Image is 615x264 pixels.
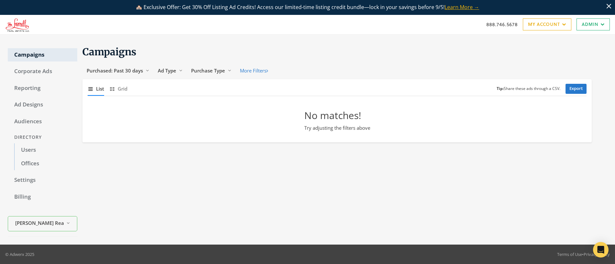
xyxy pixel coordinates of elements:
small: Share these ads through a CSV. [497,86,560,92]
a: Campaigns [8,48,77,62]
a: My Account [523,18,571,30]
a: Privacy Policy [584,251,610,257]
span: Grid [118,85,127,93]
button: More Filters [236,65,272,77]
span: Campaigns [82,46,136,58]
h2: No matches! [304,109,370,122]
a: Export [566,84,587,94]
p: Try adjusting the filters above [304,124,370,132]
div: Directory [8,131,77,143]
span: Purchase Type [191,67,225,74]
a: Settings [8,173,77,187]
button: [PERSON_NAME] Real Estate Co. [8,216,77,231]
b: Tip: [497,86,504,91]
a: Billing [8,190,77,204]
button: Ad Type [154,65,187,77]
a: 888.746.5678 [486,21,518,28]
button: Purchased: Past 30 days [82,65,154,77]
button: Purchase Type [187,65,236,77]
span: Purchased: Past 30 days [87,67,143,74]
a: Audiences [8,115,77,128]
div: Open Intercom Messenger [593,242,609,258]
div: • [557,251,610,258]
span: Ad Type [158,67,176,74]
a: Reporting [8,82,77,95]
a: Ad Designs [8,98,77,112]
button: Grid [109,82,127,96]
a: Corporate Ads [8,65,77,78]
button: List [88,82,104,96]
p: © Adwerx 2025 [5,251,34,258]
span: List [96,85,104,93]
a: Terms of Use [557,251,582,257]
img: Adwerx [5,16,30,33]
a: Offices [14,157,77,170]
span: [PERSON_NAME] Real Estate Co. [15,219,64,227]
a: Admin [577,18,610,30]
a: Users [14,143,77,157]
